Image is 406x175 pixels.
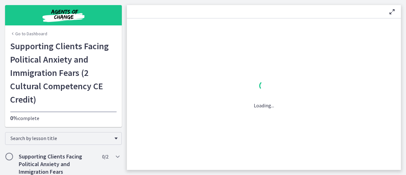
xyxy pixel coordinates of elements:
[10,114,18,122] span: 0%
[5,132,122,145] div: Search by lesson title
[10,39,117,106] h1: Supporting Clients Facing Political Anxiety and Immigration Fears (2 Cultural Competency CE Credit)
[10,114,117,122] p: complete
[10,135,111,141] span: Search by lesson title
[254,102,274,109] p: Loading...
[25,8,101,23] img: Agents of Change
[102,153,108,160] span: 0 / 2
[10,30,47,37] a: Go to Dashboard
[254,79,274,94] div: 1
